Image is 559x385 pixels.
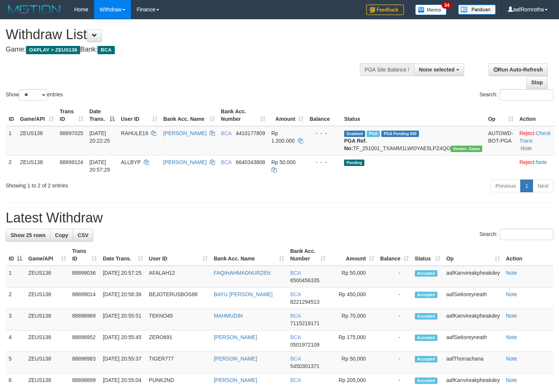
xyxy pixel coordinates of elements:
[516,126,555,155] td: · ·
[290,377,301,383] span: BCA
[69,309,100,330] td: 88898969
[290,313,301,319] span: BCA
[344,138,367,151] b: PGA Ref. No:
[506,356,517,362] a: Note
[367,131,380,137] span: Marked by aafnoeunsreypich
[344,160,364,166] span: Pending
[214,313,243,319] a: MAHMUDIN
[480,89,553,100] label: Search:
[25,309,69,330] td: ZEUS138
[146,309,211,330] td: TEKNO45
[69,330,100,352] td: 88898952
[306,105,341,126] th: Balance
[25,288,69,309] td: ZEUS138
[329,244,377,266] th: Amount: activate to sort column ascending
[489,63,548,76] a: Run Auto-Refresh
[503,244,553,266] th: Action
[341,105,485,126] th: Status
[329,309,377,330] td: Rp 70,000
[290,277,320,283] span: Copy 6500456335 to clipboard
[415,335,437,341] span: Accepted
[60,159,83,165] span: 88899124
[214,356,257,362] a: [PERSON_NAME]
[377,288,412,309] td: -
[536,159,547,165] a: Note
[17,126,57,155] td: ZEUS138
[290,291,301,297] span: BCA
[214,270,271,276] a: FAQIHAHMADNURZEN
[329,266,377,288] td: Rp 50,000
[146,288,211,309] td: BEJOTERUSBOS88
[506,291,517,297] a: Note
[100,266,146,288] td: [DATE] 20:57:25
[17,105,57,126] th: Game/API: activate to sort column ascending
[6,155,17,177] td: 2
[73,229,93,242] a: CSV
[485,126,516,155] td: AUTOWD-BOT-PGA
[97,46,114,54] span: BCA
[6,266,25,288] td: 1
[366,5,404,15] img: Feedback.jpg
[90,130,110,144] span: [DATE] 20:22:25
[290,356,301,362] span: BCA
[87,105,118,126] th: Date Trans.: activate to sort column descending
[490,180,521,192] a: Previous
[290,320,320,326] span: Copy 7115219171 to clipboard
[480,229,553,240] label: Search:
[214,334,257,340] a: [PERSON_NAME]
[377,266,412,288] td: -
[500,89,553,100] input: Search:
[329,288,377,309] td: Rp 450,000
[100,288,146,309] td: [DATE] 20:56:36
[271,130,295,144] span: Rp 1.200.000
[290,342,320,348] span: Copy 0501972109 to clipboard
[506,270,517,276] a: Note
[290,363,320,369] span: Copy 5450301371 to clipboard
[506,377,517,383] a: Note
[443,288,503,309] td: aafSieksreyneath
[6,288,25,309] td: 2
[290,334,301,340] span: BCA
[377,309,412,330] td: -
[414,63,464,76] button: None selected
[290,299,320,305] span: Copy 8221294513 to clipboard
[163,130,207,136] a: [PERSON_NAME]
[6,330,25,352] td: 4
[218,105,268,126] th: Bank Acc. Number: activate to sort column ascending
[25,352,69,373] td: ZEUS138
[271,159,296,165] span: Rp 50.000
[526,76,548,89] a: Stop
[415,356,437,362] span: Accepted
[415,270,437,277] span: Accepted
[268,105,307,126] th: Amount: activate to sort column ascending
[221,130,232,136] span: BCA
[25,266,69,288] td: ZEUS138
[6,126,17,155] td: 1
[100,330,146,352] td: [DATE] 20:55:45
[329,352,377,373] td: Rp 50,000
[287,244,329,266] th: Bank Acc. Number: activate to sort column ascending
[121,159,141,165] span: ALLBYP
[309,158,338,166] div: - - -
[6,210,553,225] h1: Latest Withdraw
[341,126,485,155] td: TF_251001_TXAMM1LWI0YAE5LPZ4QO
[329,330,377,352] td: Rp 175,000
[415,5,447,15] img: Button%20Memo.svg
[90,159,110,173] span: [DATE] 20:57:29
[211,244,287,266] th: Bank Acc. Name: activate to sort column ascending
[520,180,533,192] a: 1
[55,232,68,238] span: Copy
[451,146,482,152] span: Vendor URL: https://trx31.1velocity.biz
[214,291,273,297] a: BAYU [PERSON_NAME]
[443,244,503,266] th: Op: activate to sort column ascending
[25,330,69,352] td: ZEUS138
[6,229,50,242] a: Show 25 rows
[290,270,301,276] span: BCA
[377,330,412,352] td: -
[146,266,211,288] td: AFALAH12
[415,313,437,320] span: Accepted
[519,130,551,144] a: Check Trans
[19,89,47,100] select: Showentries
[443,352,503,373] td: aafThorrachana
[60,130,83,136] span: 88897025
